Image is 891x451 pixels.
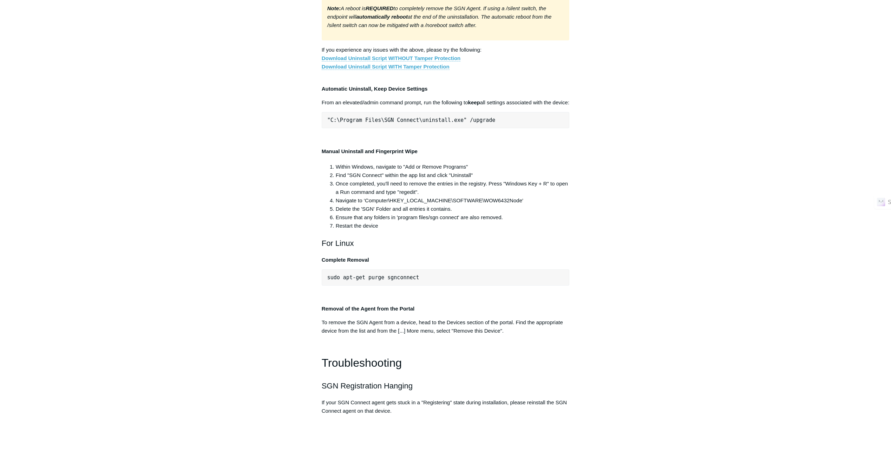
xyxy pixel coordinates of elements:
[322,319,563,334] span: To remove the SGN Agent from a device, head to the Devices section of the portal. Find the approp...
[322,86,428,92] strong: Automatic Uninstall, Keep Device Settings
[322,64,450,70] a: Download Uninstall Script WITH Tamper Protection
[336,171,570,179] li: Find "SGN Connect" within the app list and click "Uninstall"
[327,117,496,123] span: "C:\Program Files\SGN Connect\uninstall.exe" /upgrade
[336,222,570,230] li: Restart the device
[336,179,570,196] li: Once completed, you'll need to remove the entries in the registry. Press "Windows Key + R" to ope...
[322,99,569,105] span: From an elevated/admin command prompt, run the following to all settings associated with the device:
[322,306,414,312] strong: Removal of the Agent from the Portal
[322,269,570,286] pre: sudo apt-get purge sgnconnect
[336,205,570,213] li: Delete the 'SGN' Folder and all entries it contains.
[336,213,570,222] li: Ensure that any folders in 'program files/sgn connect' are also removed.
[327,5,552,28] em: A reboot is to completely remove the SGN Agent. If using a /silent switch, the endpoint will at t...
[327,5,341,11] strong: Note:
[322,257,369,263] strong: Complete Removal
[336,196,570,205] li: Navigate to ‘Computer\HKEY_LOCAL_MACHINE\SOFTWARE\WOW6432Node'
[356,14,408,20] strong: automatically reboot
[322,399,567,414] span: If your SGN Connect agent gets stuck in a "Registering" state during installation, please reinsta...
[322,354,570,372] h1: Troubleshooting
[322,237,570,249] h2: For Linux
[322,380,570,392] h2: SGN Registration Hanging
[336,163,570,171] li: Within Windows, navigate to "Add or Remove Programs"
[322,55,461,61] a: Download Uninstall Script WITHOUT Tamper Protection
[322,148,418,154] strong: Manual Uninstall and Fingerprint Wipe
[322,46,570,71] p: If you experience any issues with the above, please try the following:
[468,99,480,105] strong: keep
[366,5,393,11] strong: REQUIRED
